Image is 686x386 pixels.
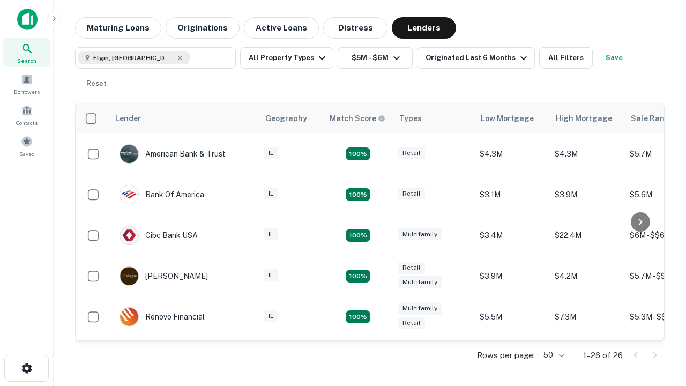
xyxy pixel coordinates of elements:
[346,310,370,323] div: Matching Properties: 4, hasApolloMatch: undefined
[399,112,422,125] div: Types
[264,310,278,322] div: IL
[264,147,278,159] div: IL
[398,228,442,241] div: Multifamily
[346,147,370,160] div: Matching Properties: 7, hasApolloMatch: undefined
[166,17,240,39] button: Originations
[346,270,370,283] div: Matching Properties: 4, hasApolloMatch: undefined
[240,47,333,69] button: All Property Types
[398,317,425,329] div: Retail
[120,185,204,204] div: Bank Of America
[19,150,35,158] span: Saved
[264,228,278,241] div: IL
[583,349,623,362] p: 1–26 of 26
[426,51,530,64] div: Originated Last 6 Months
[398,262,425,274] div: Retail
[120,145,138,163] img: picture
[120,267,138,285] img: picture
[549,256,624,296] td: $4.2M
[398,276,442,288] div: Multifamily
[539,47,593,69] button: All Filters
[109,103,259,133] th: Lender
[474,133,549,174] td: $4.3M
[264,269,278,281] div: IL
[120,144,226,164] div: American Bank & Trust
[3,38,50,67] a: Search
[549,133,624,174] td: $4.3M
[120,307,205,326] div: Renovo Financial
[346,188,370,201] div: Matching Properties: 4, hasApolloMatch: undefined
[474,256,549,296] td: $3.9M
[16,118,38,127] span: Contacts
[597,47,631,69] button: Save your search to get updates of matches that match your search criteria.
[3,100,50,129] a: Contacts
[259,103,323,133] th: Geography
[338,47,413,69] button: $5M - $6M
[3,131,50,160] a: Saved
[474,337,549,378] td: $2.2M
[14,87,40,96] span: Borrowers
[75,17,161,39] button: Maturing Loans
[539,347,566,363] div: 50
[549,296,624,337] td: $7.3M
[474,103,549,133] th: Low Mortgage
[393,103,474,133] th: Types
[264,188,278,200] div: IL
[398,188,425,200] div: Retail
[398,147,425,159] div: Retail
[3,69,50,98] a: Borrowers
[323,103,393,133] th: Capitalize uses an advanced AI algorithm to match your search with the best lender. The match sco...
[93,53,174,63] span: Elgin, [GEOGRAPHIC_DATA], [GEOGRAPHIC_DATA]
[481,112,534,125] div: Low Mortgage
[120,308,138,326] img: picture
[474,296,549,337] td: $5.5M
[244,17,319,39] button: Active Loans
[120,266,208,286] div: [PERSON_NAME]
[549,103,624,133] th: High Mortgage
[556,112,612,125] div: High Mortgage
[120,226,198,245] div: Cibc Bank USA
[392,17,456,39] button: Lenders
[549,215,624,256] td: $22.4M
[346,229,370,242] div: Matching Properties: 4, hasApolloMatch: undefined
[323,17,387,39] button: Distress
[330,113,383,124] h6: Match Score
[79,73,114,94] button: Reset
[632,300,686,352] iframe: Chat Widget
[120,185,138,204] img: picture
[17,9,38,30] img: capitalize-icon.png
[549,337,624,378] td: $3.1M
[115,112,141,125] div: Lender
[398,302,442,315] div: Multifamily
[477,349,535,362] p: Rows per page:
[549,174,624,215] td: $3.9M
[330,113,385,124] div: Capitalize uses an advanced AI algorithm to match your search with the best lender. The match sco...
[120,226,138,244] img: picture
[474,215,549,256] td: $3.4M
[417,47,535,69] button: Originated Last 6 Months
[474,174,549,215] td: $3.1M
[17,56,36,65] span: Search
[265,112,307,125] div: Geography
